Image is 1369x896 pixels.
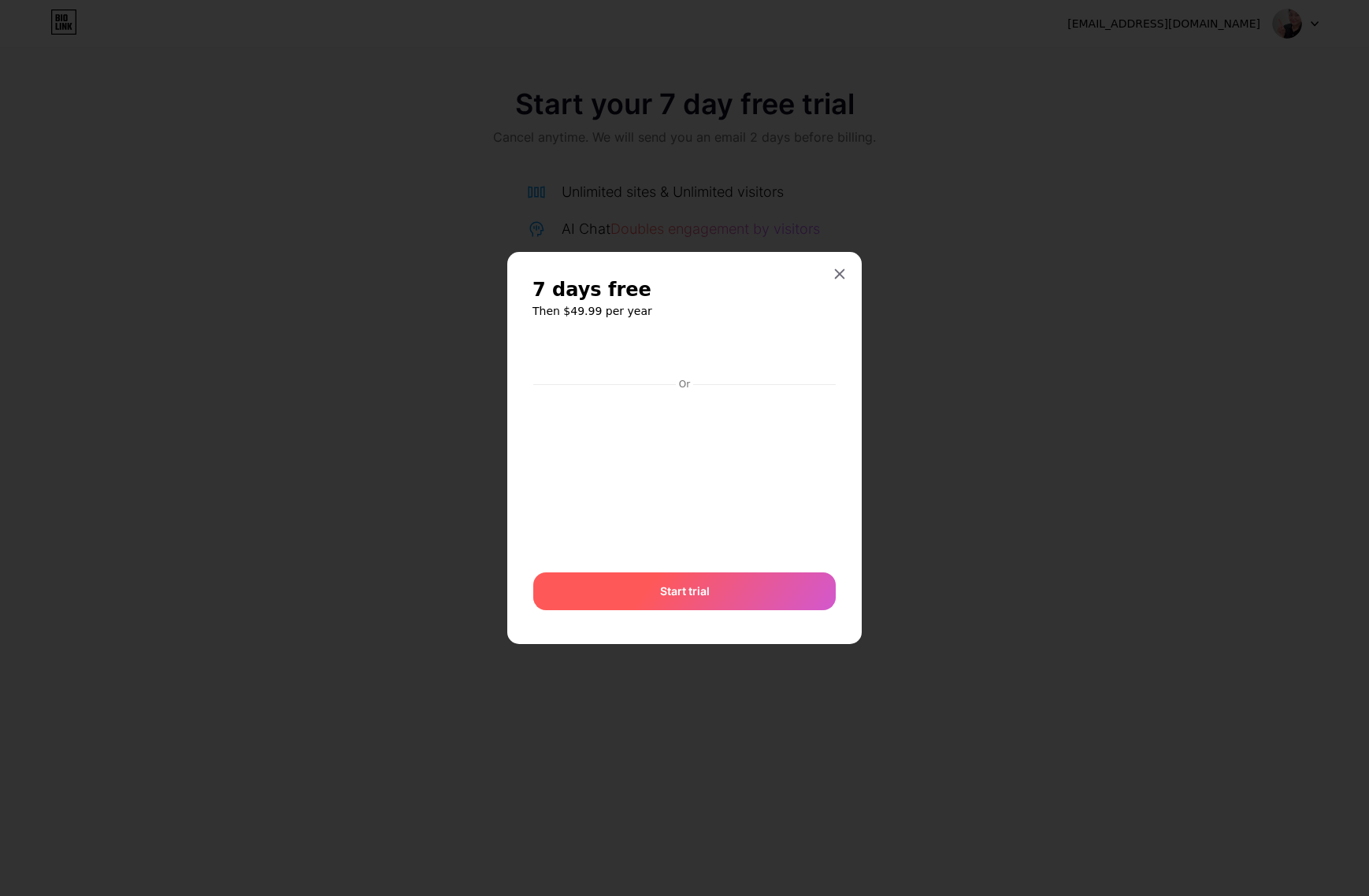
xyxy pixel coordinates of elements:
iframe: Secure payment button frame [533,335,836,373]
span: 7 days free [532,277,651,302]
h6: Then $49.99 per year [532,303,837,319]
iframe: Secure payment input frame [530,392,839,556]
div: Or [676,378,693,391]
span: Start trial [660,583,710,599]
